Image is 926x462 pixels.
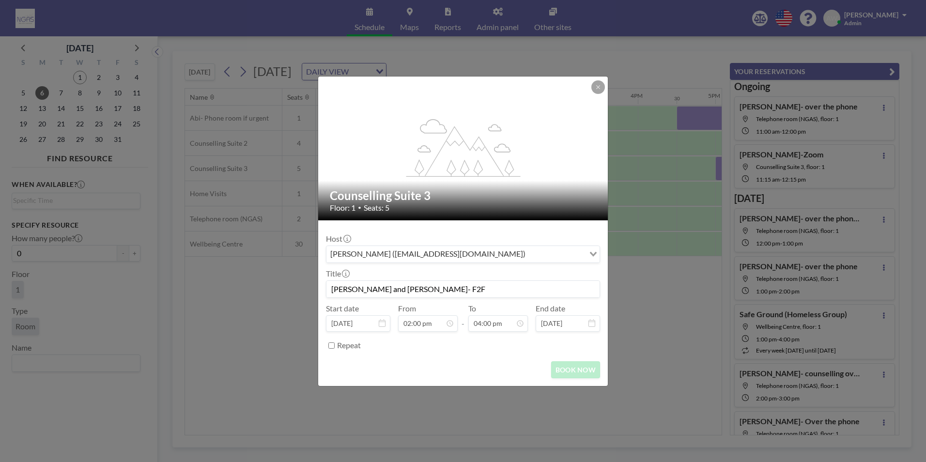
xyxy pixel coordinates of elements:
[326,246,600,262] div: Search for option
[528,248,584,261] input: Search for option
[398,304,416,313] label: From
[328,248,527,261] span: [PERSON_NAME] ([EMAIL_ADDRESS][DOMAIN_NAME])
[468,304,476,313] label: To
[536,304,565,313] label: End date
[358,204,361,211] span: •
[330,188,597,203] h2: Counselling Suite 3
[326,304,359,313] label: Start date
[326,269,349,278] label: Title
[551,361,600,378] button: BOOK NOW
[364,203,389,213] span: Seats: 5
[406,118,521,176] g: flex-grow: 1.2;
[337,340,361,350] label: Repeat
[462,307,464,328] span: -
[330,203,355,213] span: Floor: 1
[326,234,350,244] label: Host
[326,281,600,297] input: Abi's reservation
